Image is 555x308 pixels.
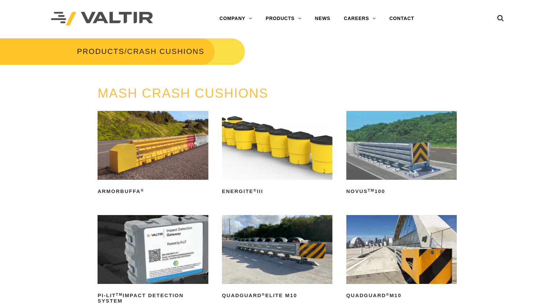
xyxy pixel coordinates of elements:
sup: ® [254,188,257,192]
h2: QuadGuard Elite M10 [222,290,333,301]
sup: ® [262,292,265,296]
h2: NOVUS 100 [346,186,457,197]
a: MASH CRASH CUSHIONS [98,86,268,100]
a: CONTACT [383,12,421,25]
a: ArmorBuffa® [98,111,208,197]
h2: ENERGITE III [222,186,333,197]
a: COMPANY [213,12,259,25]
sup: TM [116,292,123,296]
sup: TM [368,188,375,192]
sup: ® [141,188,144,192]
a: PI-LITTMImpact Detection System [98,215,208,306]
span: CRASH CUSHIONS [127,47,204,56]
a: ENERGITE®III [222,111,333,197]
h2: PI-LIT Impact Detection System [98,290,208,306]
img: Valtir [51,12,153,26]
a: PRODUCTS [259,12,308,25]
a: NEWS [308,12,337,25]
a: QuadGuard®M10 [346,215,457,301]
h2: ArmorBuffa [98,186,208,197]
h2: QuadGuard M10 [346,290,457,301]
a: PRODUCTS [77,47,124,56]
a: CAREERS [337,12,383,25]
a: QuadGuard®Elite M10 [222,215,333,301]
a: NOVUSTM100 [346,111,457,197]
sup: ® [386,292,389,296]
